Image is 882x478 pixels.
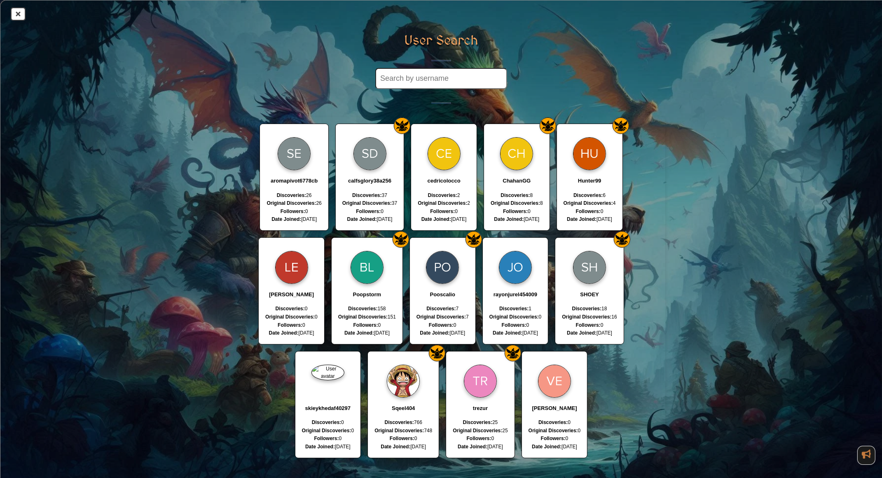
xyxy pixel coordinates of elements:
img: User avatar [428,137,461,170]
span: Date Joined: [493,330,522,336]
p: Poopstorm [338,291,396,299]
p: 25 [453,427,508,434]
div: Companion Creature [429,345,445,361]
p: [PERSON_NAME] [265,291,318,299]
span: Date Joined: [305,444,335,450]
p: Pooscalio [416,291,469,299]
p: [DATE] [416,329,469,337]
p: 0 [374,435,432,442]
span: Original Discoveries: [342,200,392,206]
p: 0 [564,208,616,215]
span: Followers: [356,209,381,214]
span: Date Joined: [344,330,374,336]
p: 0 [529,427,581,434]
p: 2 [418,199,470,207]
span: Date Joined: [421,216,451,222]
span: Discoveries: [352,192,381,198]
p: 766 [374,419,432,426]
p: 4 [564,199,616,207]
p: [DATE] [338,329,396,337]
p: 0 [338,321,396,329]
p: 0 [267,208,321,215]
p: 0 [529,419,581,426]
span: Original Discoveries: [489,314,539,320]
span: Date Joined: [269,330,299,336]
span: Original Discoveries: [374,428,424,433]
p: 0 [489,313,542,321]
div: Companion Creature [466,231,482,248]
div: Companion Creature [614,231,630,248]
p: 26 [267,192,321,199]
span: Discoveries: [348,306,377,312]
p: 7 [416,305,469,312]
p: [DATE] [453,443,508,450]
p: 0 [418,208,470,215]
p: 748 [374,427,432,434]
img: User avatar [538,365,571,398]
span: Original Discoveries: [416,314,466,320]
div: Companion Creature [540,117,556,134]
img: Companion Creature Icon [540,117,556,134]
p: aromapivot6778cb [267,177,321,185]
div: Companion Creature [393,231,409,248]
img: Companion Creature Icon [613,117,629,134]
img: Companion Creature Icon [393,231,409,248]
span: Original Discoveries: [453,428,502,433]
p: cedricolocco [418,177,470,185]
span: Followers: [541,436,566,441]
p: 0 [265,313,318,321]
p: [DATE] [564,216,616,223]
p: 0 [491,208,543,215]
span: Date Joined: [420,330,449,336]
img: User avatar [311,365,344,380]
p: 1 [489,305,542,312]
span: Original Discoveries: [529,428,578,433]
p: ChahanGG [491,177,543,185]
div: Companion Creature [505,345,521,361]
img: User avatar [499,251,532,284]
p: 0 [265,305,318,312]
img: Companion Creature Icon [394,117,410,134]
h2: User Search [7,27,875,53]
div: Companion Creature [394,117,410,134]
img: User avatar [500,137,533,170]
span: Original Discoveries: [338,314,388,320]
p: Hunter99 [564,177,616,185]
span: Discoveries: [573,192,603,198]
p: [DATE] [342,216,397,223]
span: Followers: [576,209,601,214]
p: [DATE] [529,443,581,450]
p: trezur [453,404,508,412]
p: 16 [562,313,617,321]
p: 2 [418,192,470,199]
span: Followers: [430,209,455,214]
p: [DATE] [265,329,318,337]
p: 151 [338,313,396,321]
span: Date Joined: [494,216,524,222]
span: Followers: [278,322,302,328]
p: 8 [491,199,543,207]
p: [PERSON_NAME] [529,404,581,412]
img: Companion Creature Icon [614,231,630,248]
span: Discoveries: [572,306,601,312]
img: User avatar [464,365,497,398]
span: Followers: [503,209,528,214]
span: Followers: [281,209,305,214]
span: Original Discoveries: [564,200,613,206]
img: User avatar [351,251,384,284]
span: Discoveries: [385,419,414,425]
span: Followers: [314,436,339,441]
span: Discoveries: [499,306,529,312]
p: [DATE] [374,443,432,450]
p: 0 [342,208,397,215]
span: Followers: [502,322,526,328]
p: 8 [491,192,543,199]
span: Followers: [390,436,414,441]
img: User avatar [275,251,308,284]
p: [DATE] [267,216,321,223]
p: 18 [562,305,617,312]
span: Followers: [429,322,454,328]
p: skieykhedaf40297 [302,404,354,412]
img: User avatar [426,251,459,284]
p: 0 [453,435,508,442]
